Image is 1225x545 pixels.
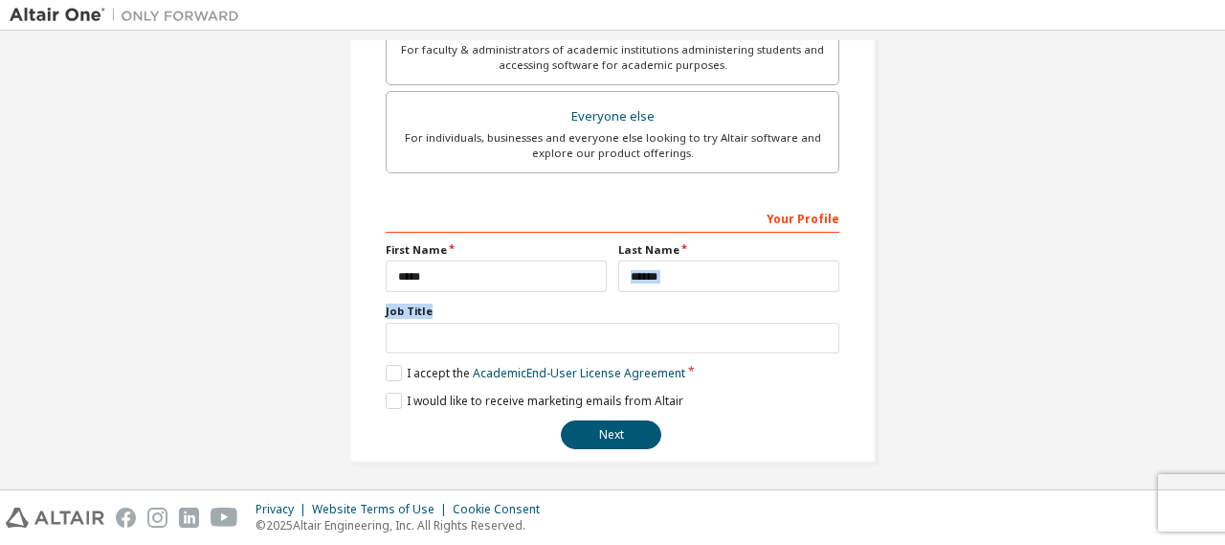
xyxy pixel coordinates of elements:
[561,420,661,449] button: Next
[386,242,607,258] label: First Name
[6,508,104,528] img: altair_logo.svg
[618,242,839,258] label: Last Name
[211,508,238,528] img: youtube.svg
[147,508,167,528] img: instagram.svg
[10,6,249,25] img: Altair One
[256,517,551,534] p: © 2025 Altair Engineering, Inc. All Rights Reserved.
[398,130,827,161] div: For individuals, businesses and everyone else looking to try Altair software and explore our prod...
[179,508,199,528] img: linkedin.svg
[398,42,827,73] div: For faculty & administrators of academic institutions administering students and accessing softwa...
[116,508,136,528] img: facebook.svg
[386,393,683,409] label: I would like to receive marketing emails from Altair
[312,502,453,517] div: Website Terms of Use
[398,103,827,130] div: Everyone else
[386,304,839,319] label: Job Title
[256,502,312,517] div: Privacy
[386,202,839,233] div: Your Profile
[453,502,551,517] div: Cookie Consent
[386,365,685,381] label: I accept the
[473,365,685,381] a: Academic End-User License Agreement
